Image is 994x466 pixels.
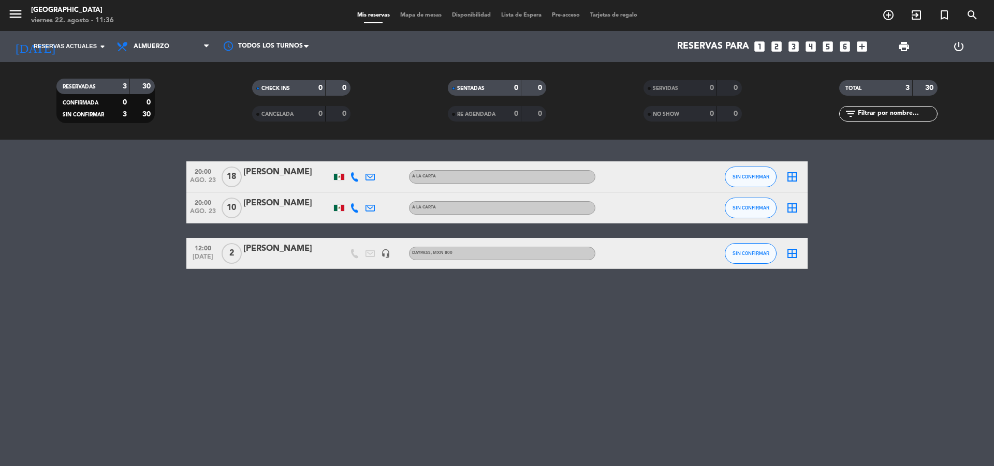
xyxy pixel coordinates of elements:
strong: 0 [538,110,544,117]
span: 20:00 [190,165,216,177]
strong: 0 [538,84,544,92]
span: 12:00 [190,242,216,253]
span: NO SHOW [653,112,679,117]
span: Disponibilidad [447,12,496,18]
span: 2 [222,243,242,264]
strong: 30 [142,111,153,118]
span: Tarjetas de regalo [585,12,642,18]
div: [PERSON_NAME] [243,197,331,210]
span: ago. 23 [190,177,216,189]
button: menu [8,6,23,25]
strong: 0 [147,99,153,106]
span: CONFIRMADA [63,100,98,106]
i: arrow_drop_down [96,40,109,53]
span: RESERVADAS [63,84,96,89]
strong: 30 [925,84,935,92]
span: ago. 23 [190,208,216,220]
strong: 0 [123,99,127,106]
button: SIN CONFIRMAR [725,198,777,218]
i: filter_list [844,108,857,120]
div: viernes 22. agosto - 11:36 [31,16,114,26]
strong: 0 [342,84,348,92]
strong: 0 [342,110,348,117]
span: Almuerzo [134,43,169,50]
i: exit_to_app [910,9,923,21]
button: SIN CONFIRMAR [725,167,777,187]
strong: 0 [514,84,518,92]
div: [PERSON_NAME] [243,166,331,179]
i: border_all [786,247,798,260]
span: [DATE] [190,253,216,265]
span: 18 [222,167,242,187]
span: CANCELADA [261,112,294,117]
button: SIN CONFIRMAR [725,243,777,264]
span: Reservas para [677,41,749,52]
i: add_circle_outline [882,9,895,21]
span: 10 [222,198,242,218]
input: Filtrar por nombre... [857,108,937,119]
span: SIN CONFIRMAR [733,205,769,211]
span: Reservas actuales [34,42,97,51]
i: power_settings_new [953,40,965,53]
span: CHECK INS [261,86,290,91]
span: Pre-acceso [547,12,585,18]
strong: 0 [514,110,518,117]
i: search [966,9,978,21]
strong: 0 [710,84,714,92]
i: menu [8,6,23,22]
span: SIN CONFIRMAR [733,250,769,256]
i: looks_6 [838,40,852,53]
span: SERVIDAS [653,86,678,91]
span: SIN CONFIRMAR [63,112,104,117]
span: A LA CARTA [412,205,436,209]
strong: 0 [734,110,740,117]
span: RE AGENDADA [457,112,495,117]
i: looks_two [770,40,783,53]
i: add_box [855,40,869,53]
i: [DATE] [8,35,63,58]
i: looks_one [753,40,766,53]
span: , MXN 800 [431,251,452,255]
strong: 0 [318,110,323,117]
strong: 30 [142,83,153,90]
i: looks_4 [804,40,817,53]
div: [PERSON_NAME] [243,242,331,255]
span: Lista de Espera [496,12,547,18]
i: border_all [786,202,798,214]
strong: 3 [123,83,127,90]
i: border_all [786,171,798,183]
span: Mis reservas [352,12,395,18]
strong: 0 [318,84,323,92]
span: TOTAL [845,86,861,91]
i: looks_3 [787,40,800,53]
div: LOG OUT [931,31,986,62]
span: A LA CARTA [412,174,436,178]
strong: 3 [123,111,127,118]
strong: 0 [710,110,714,117]
span: SENTADAS [457,86,485,91]
strong: 3 [905,84,910,92]
span: SIN CONFIRMAR [733,174,769,179]
span: Mapa de mesas [395,12,447,18]
i: turned_in_not [938,9,951,21]
i: looks_5 [821,40,835,53]
span: 20:00 [190,196,216,208]
i: headset_mic [381,249,390,258]
span: DAYPASS [412,251,452,255]
strong: 0 [734,84,740,92]
span: print [898,40,910,53]
div: [GEOGRAPHIC_DATA] [31,5,114,16]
